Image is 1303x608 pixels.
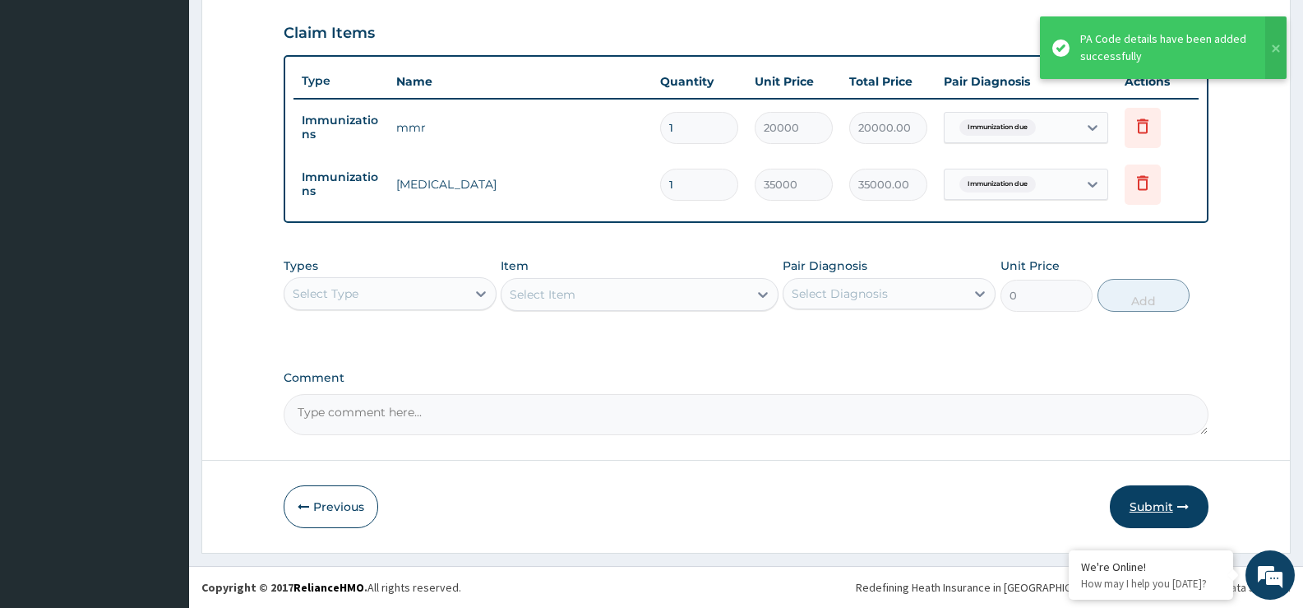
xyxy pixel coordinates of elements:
th: Name [388,65,652,98]
textarea: Type your message and hit 'Enter' [8,420,313,478]
div: Redefining Heath Insurance in [GEOGRAPHIC_DATA] using Telemedicine and Data Science! [856,579,1291,596]
th: Type [293,66,388,96]
span: We're online! [95,193,227,359]
button: Add [1097,279,1190,312]
label: Types [284,259,318,273]
td: [MEDICAL_DATA] [388,168,652,201]
div: Select Type [293,285,358,302]
td: mmr [388,111,652,144]
th: Pair Diagnosis [936,65,1116,98]
a: RelianceHMO [293,580,364,595]
th: Actions [1116,65,1199,98]
span: Immunization due [959,176,1036,193]
button: Submit [1110,485,1208,528]
strong: Copyright © 2017 . [201,580,367,595]
label: Pair Diagnosis [783,258,867,274]
th: Unit Price [746,65,841,98]
th: Quantity [652,65,746,98]
p: How may I help you today? [1081,577,1221,591]
div: We're Online! [1081,559,1221,574]
th: Total Price [841,65,936,98]
div: PA Code details have been added successfully [1080,30,1250,65]
td: Immunizations [293,105,388,150]
img: d_794563401_company_1708531726252_794563401 [30,82,67,123]
td: Immunizations [293,162,388,207]
div: Chat with us now [85,92,276,114]
div: Select Diagnosis [792,285,888,302]
label: Unit Price [1000,258,1060,274]
label: Comment [284,371,1208,385]
button: Previous [284,485,378,528]
span: Immunization due [959,119,1036,136]
footer: All rights reserved. [189,566,1303,608]
h3: Claim Items [284,25,375,43]
div: Minimize live chat window [270,8,309,48]
label: Item [501,258,529,274]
